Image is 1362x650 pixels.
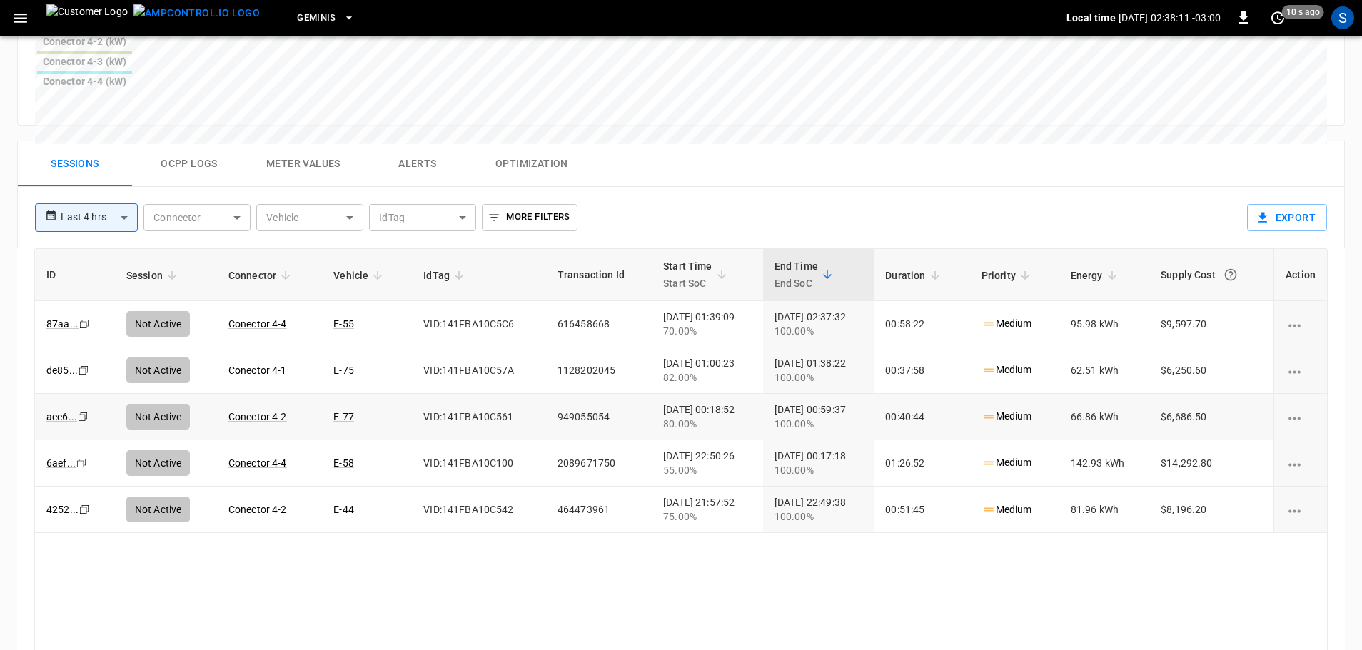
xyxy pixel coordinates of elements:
[874,487,969,533] td: 00:51:45
[775,463,863,477] div: 100.00%
[75,455,89,471] div: copy
[228,411,287,422] a: Conector 4-2
[663,258,731,292] span: Start TimeStart SoC
[333,267,387,284] span: Vehicle
[663,402,752,431] div: [DATE] 00:18:52
[775,449,863,477] div: [DATE] 00:17:18
[885,267,944,284] span: Duration
[663,275,712,292] p: Start SoC
[423,267,468,284] span: IdTag
[126,404,191,430] div: Not Active
[982,502,1032,517] p: Medium
[874,394,969,440] td: 00:40:44
[46,4,128,31] img: Customer Logo
[775,275,818,292] p: End SoC
[775,495,863,524] div: [DATE] 22:49:38
[775,258,818,292] div: End Time
[663,258,712,292] div: Start Time
[132,141,246,187] button: Ocpp logs
[76,409,91,425] div: copy
[1149,440,1273,487] td: $14,292.80
[775,258,837,292] span: End TimeEnd SoC
[1149,487,1273,533] td: $8,196.20
[1282,5,1324,19] span: 10 s ago
[412,440,546,487] td: VID:141FBA10C100
[333,457,354,469] a: E-58
[1331,6,1354,29] div: profile-icon
[78,502,92,517] div: copy
[663,495,752,524] div: [DATE] 21:57:52
[874,440,969,487] td: 01:26:52
[126,450,191,476] div: Not Active
[775,402,863,431] div: [DATE] 00:59:37
[1059,440,1149,487] td: 142.93 kWh
[1266,6,1289,29] button: set refresh interval
[246,141,360,187] button: Meter Values
[1286,317,1316,331] div: charging session options
[126,267,181,284] span: Session
[228,457,287,469] a: Conector 4-4
[228,267,295,284] span: Connector
[663,463,752,477] div: 55.00%
[663,509,752,524] div: 75.00%
[1066,11,1116,25] p: Local time
[1286,363,1316,377] div: charging session options
[133,4,260,22] img: ampcontrol.io logo
[1286,410,1316,424] div: charging session options
[663,417,752,431] div: 80.00%
[1059,487,1149,533] td: 81.96 kWh
[291,4,360,32] button: Geminis
[1286,456,1316,470] div: charging session options
[1119,11,1221,25] p: [DATE] 02:38:11 -03:00
[333,504,354,515] a: E-44
[982,409,1032,424] p: Medium
[126,497,191,522] div: Not Active
[546,487,652,533] td: 464473961
[61,204,138,231] div: Last 4 hrs
[982,267,1034,284] span: Priority
[412,487,546,533] td: VID:141FBA10C542
[412,394,546,440] td: VID:141FBA10C561
[1218,262,1244,288] button: The cost of your charging session based on your supply rates
[982,455,1032,470] p: Medium
[663,370,752,385] div: 82.00%
[1071,267,1121,284] span: Energy
[546,394,652,440] td: 949055054
[1273,249,1327,301] th: Action
[663,449,752,477] div: [DATE] 22:50:26
[35,249,1327,533] table: sessions table
[360,141,475,187] button: Alerts
[1247,204,1327,231] button: Export
[35,249,115,301] th: ID
[1286,502,1316,517] div: charging session options
[546,249,652,301] th: Transaction Id
[333,411,354,422] a: E-77
[775,509,863,524] div: 100.00%
[775,417,863,431] div: 100.00%
[546,440,652,487] td: 2089671750
[1149,394,1273,440] td: $6,686.50
[1161,262,1262,288] div: Supply Cost
[228,504,287,515] a: Conector 4-2
[18,141,132,187] button: Sessions
[1059,394,1149,440] td: 66.86 kWh
[297,10,336,26] span: Geminis
[775,370,863,385] div: 100.00%
[475,141,589,187] button: Optimization
[482,204,577,231] button: More Filters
